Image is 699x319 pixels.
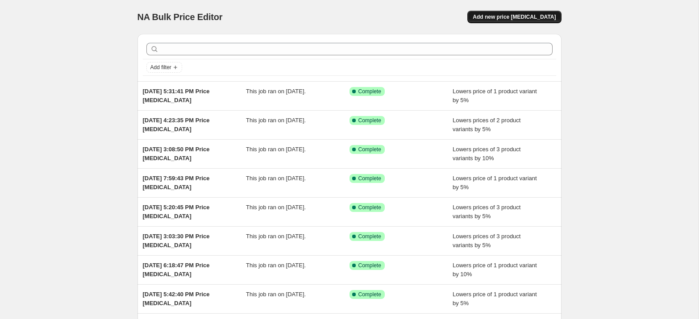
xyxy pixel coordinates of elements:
[358,204,381,211] span: Complete
[358,233,381,240] span: Complete
[143,204,210,220] span: [DATE] 5:20:45 PM Price [MEDICAL_DATA]
[246,291,306,298] span: This job ran on [DATE].
[143,146,210,162] span: [DATE] 3:08:50 PM Price [MEDICAL_DATA]
[358,262,381,269] span: Complete
[453,117,520,133] span: Lowers prices of 2 product variants by 5%
[246,262,306,269] span: This job ran on [DATE].
[453,88,537,104] span: Lowers price of 1 product variant by 5%
[453,233,520,249] span: Lowers prices of 3 product variants by 5%
[358,175,381,182] span: Complete
[473,13,556,21] span: Add new price [MEDICAL_DATA]
[246,204,306,211] span: This job ran on [DATE].
[246,88,306,95] span: This job ran on [DATE].
[358,117,381,124] span: Complete
[467,11,561,23] button: Add new price [MEDICAL_DATA]
[143,117,210,133] span: [DATE] 4:23:35 PM Price [MEDICAL_DATA]
[143,291,210,307] span: [DATE] 5:42:40 PM Price [MEDICAL_DATA]
[137,12,223,22] span: NA Bulk Price Editor
[143,262,210,278] span: [DATE] 6:18:47 PM Price [MEDICAL_DATA]
[150,64,171,71] span: Add filter
[453,262,537,278] span: Lowers price of 1 product variant by 10%
[453,291,537,307] span: Lowers price of 1 product variant by 5%
[453,175,537,191] span: Lowers price of 1 product variant by 5%
[146,62,182,73] button: Add filter
[246,117,306,124] span: This job ran on [DATE].
[358,146,381,153] span: Complete
[246,146,306,153] span: This job ran on [DATE].
[143,233,210,249] span: [DATE] 3:03:30 PM Price [MEDICAL_DATA]
[358,291,381,298] span: Complete
[246,233,306,240] span: This job ran on [DATE].
[358,88,381,95] span: Complete
[453,204,520,220] span: Lowers prices of 3 product variants by 5%
[143,88,210,104] span: [DATE] 5:31:41 PM Price [MEDICAL_DATA]
[453,146,520,162] span: Lowers prices of 3 product variants by 10%
[143,175,210,191] span: [DATE] 7:59:43 PM Price [MEDICAL_DATA]
[246,175,306,182] span: This job ran on [DATE].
